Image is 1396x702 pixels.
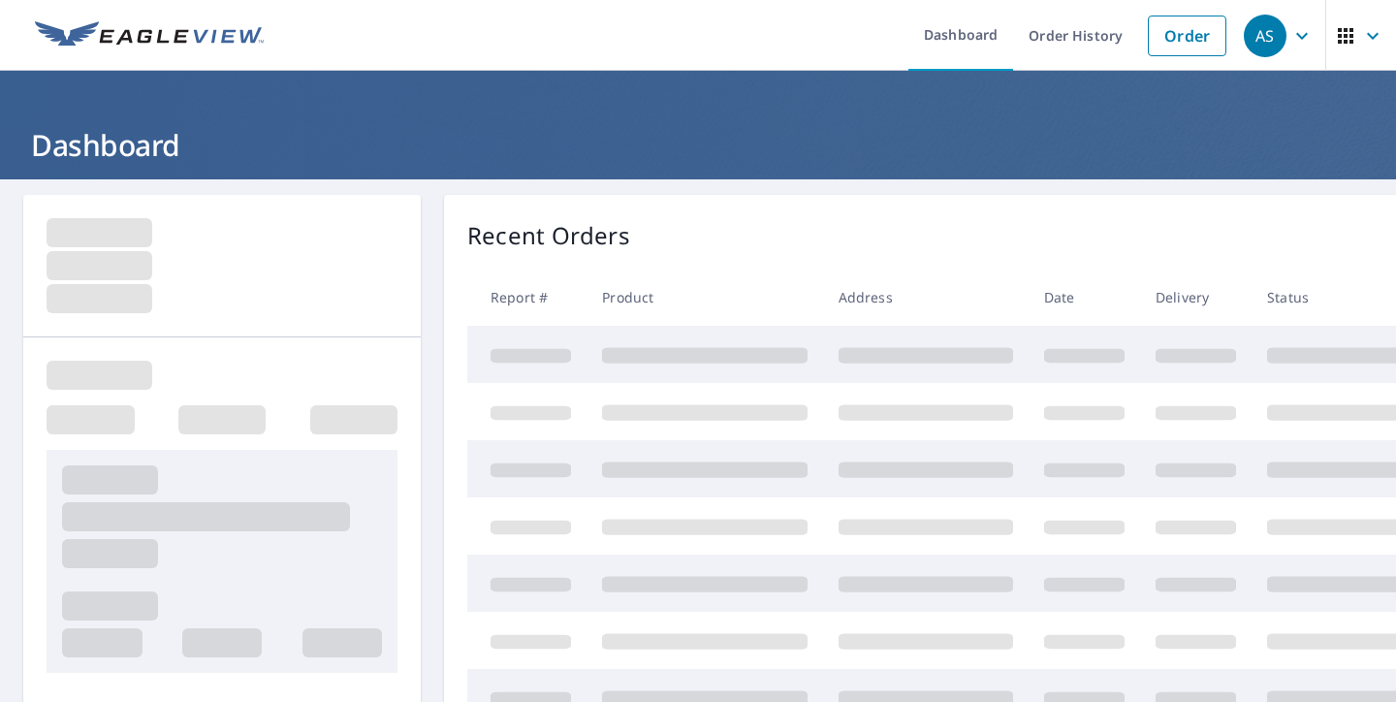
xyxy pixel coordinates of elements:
[23,125,1373,165] h1: Dashboard
[467,269,587,326] th: Report #
[1140,269,1252,326] th: Delivery
[1029,269,1140,326] th: Date
[587,269,823,326] th: Product
[1244,15,1286,57] div: AS
[35,21,264,50] img: EV Logo
[823,269,1029,326] th: Address
[467,218,630,253] p: Recent Orders
[1148,16,1226,56] a: Order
